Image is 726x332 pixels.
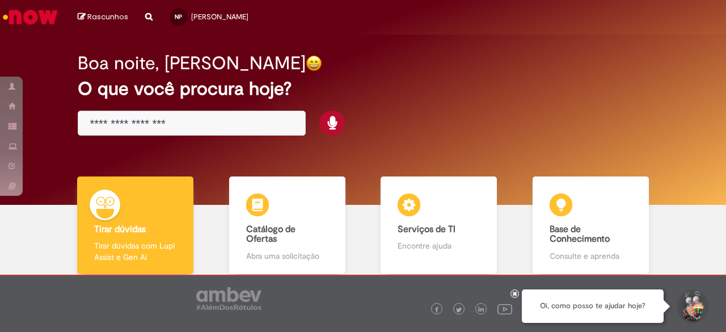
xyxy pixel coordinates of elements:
[515,176,667,275] a: Base de Conhecimento Consulte e aprenda
[522,289,664,323] div: Oi, como posso te ajudar hoje?
[212,176,364,275] a: Catálogo de Ofertas Abra uma solicitação
[434,307,440,313] img: logo_footer_facebook.png
[398,240,480,251] p: Encontre ajuda
[94,240,176,263] p: Tirar dúvidas com Lupi Assist e Gen Ai
[478,306,484,313] img: logo_footer_linkedin.png
[550,224,610,245] b: Base de Conhecimento
[456,307,462,313] img: logo_footer_twitter.png
[363,176,515,275] a: Serviços de TI Encontre ajuda
[175,13,182,20] span: NP
[497,301,512,316] img: logo_footer_youtube.png
[60,176,212,275] a: Tirar dúvidas Tirar dúvidas com Lupi Assist e Gen Ai
[94,224,146,235] b: Tirar dúvidas
[78,12,128,23] a: Rascunhos
[87,11,128,22] span: Rascunhos
[246,224,296,245] b: Catálogo de Ofertas
[246,250,328,262] p: Abra uma solicitação
[306,55,322,72] img: happy-face.png
[398,224,455,235] b: Serviços de TI
[550,250,632,262] p: Consulte e aprenda
[78,79,648,99] h2: O que você procura hoje?
[78,53,306,73] h2: Boa noite, [PERSON_NAME]
[196,287,261,310] img: logo_footer_ambev_rotulo_gray.png
[191,12,248,22] span: [PERSON_NAME]
[1,6,60,28] img: ServiceNow
[675,289,709,323] button: Iniciar Conversa de Suporte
